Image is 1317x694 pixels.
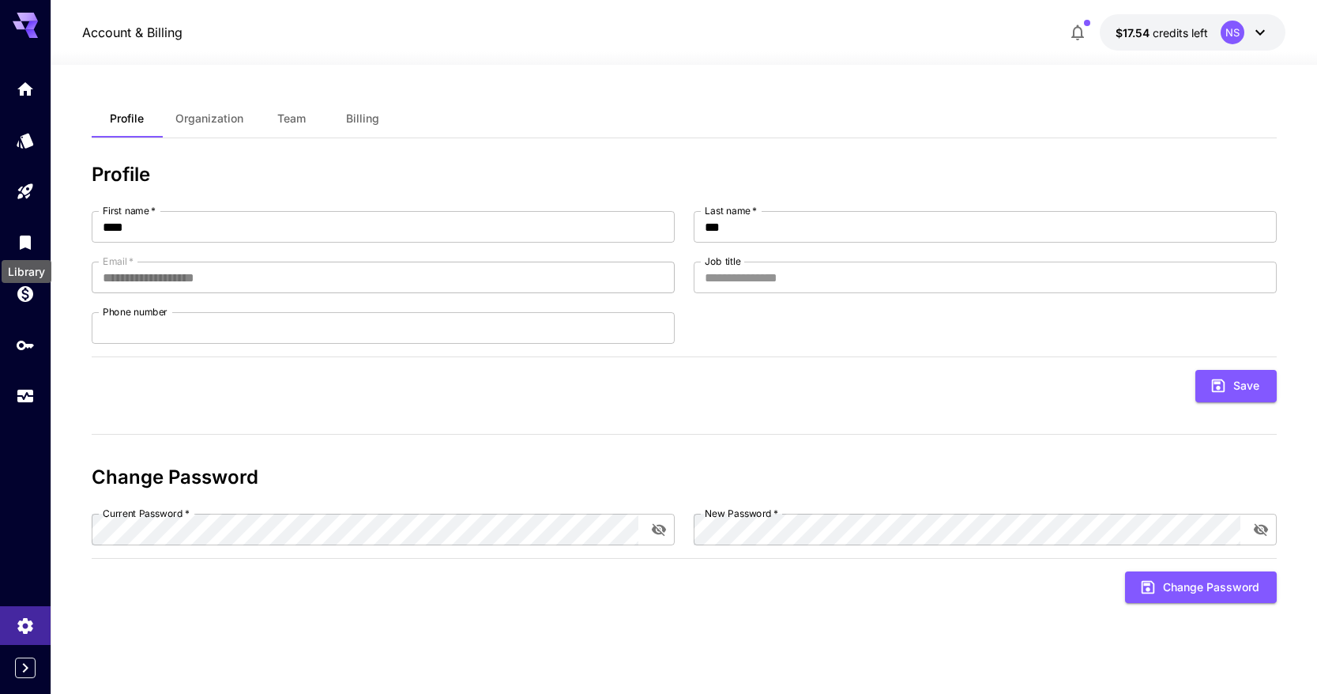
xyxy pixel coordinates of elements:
[1100,14,1285,51] button: $17.54052NS
[103,204,156,217] label: First name
[1153,26,1208,40] span: credits left
[16,182,35,202] div: Playground
[1125,571,1277,604] button: Change Password
[16,335,35,355] div: API Keys
[1195,370,1277,402] button: Save
[82,23,182,42] nav: breadcrumb
[110,111,144,126] span: Profile
[92,164,1277,186] h3: Profile
[16,130,35,150] div: Models
[103,507,190,520] label: Current Password
[82,23,182,42] a: Account & Billing
[1116,26,1153,40] span: $17.54
[705,255,741,268] label: Job title
[1238,618,1317,694] iframe: Chat Widget
[103,255,134,268] label: Email
[175,111,243,126] span: Organization
[705,204,757,217] label: Last name
[16,79,35,99] div: Home
[103,305,167,319] label: Phone number
[16,284,35,304] div: Wallet
[2,260,51,283] div: Library
[16,383,35,402] div: Usage
[15,658,36,678] button: Expand sidebar
[645,515,673,544] button: toggle password visibility
[705,507,778,520] label: New Password
[346,111,379,126] span: Billing
[1116,25,1208,41] div: $17.54052
[1247,515,1275,544] button: toggle password visibility
[92,466,1277,488] h3: Change Password
[16,613,35,632] div: Settings
[16,232,35,252] div: Library
[1221,21,1244,44] div: NS
[277,111,306,126] span: Team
